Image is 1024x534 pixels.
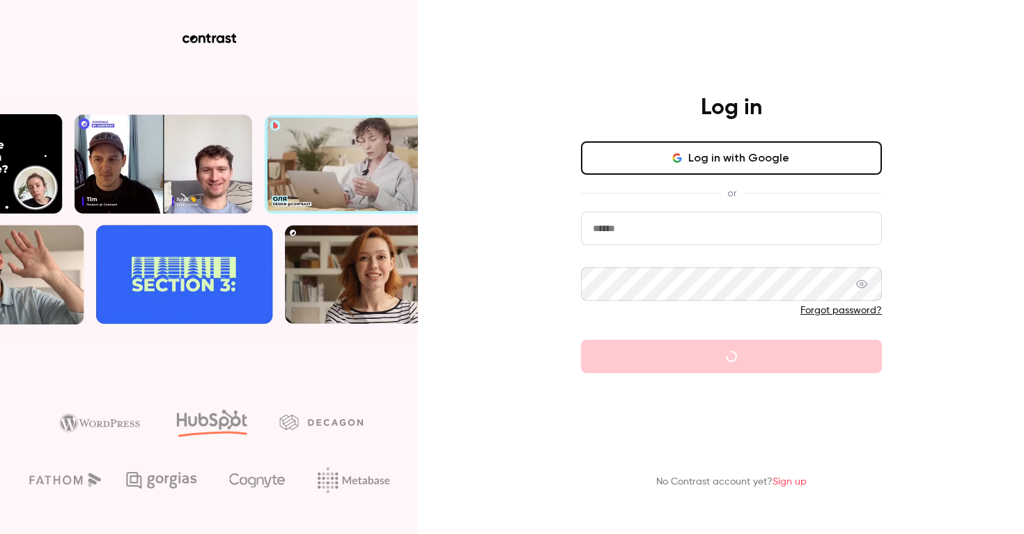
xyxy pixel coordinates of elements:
[279,414,363,430] img: decagon
[701,94,762,122] h4: Log in
[773,477,807,487] a: Sign up
[800,306,882,315] a: Forgot password?
[720,186,743,201] span: or
[656,475,807,489] p: No Contrast account yet?
[581,141,882,175] button: Log in with Google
